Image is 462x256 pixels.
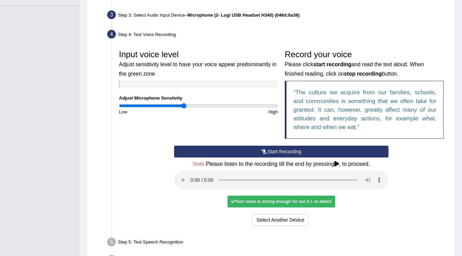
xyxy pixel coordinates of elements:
[119,95,182,101] label: Adjust Microphone Senstivity
[285,61,424,76] small: Please click and read the text aloud. When finished reading, click on button.
[293,89,436,130] q: The culture we acquire from our families, schools, and communities is something that we often tak...
[192,161,206,167] span: Note:
[344,71,382,77] b: stop recording
[228,196,335,207] div: Your voice is strong enough for our A.I. to detect
[313,61,351,67] b: start recording
[198,109,281,115] div: High
[285,50,444,77] h3: Record your voice
[185,12,300,18] span: –
[174,146,388,157] button: Start Recording
[104,8,452,24] div: Step 3: Select Audio Input Device
[252,214,309,226] button: Select Another Device
[115,109,198,115] div: Low
[119,50,278,77] h3: Input voice level
[187,12,300,18] b: Microphone (2- Logi USB Headset H340) (046d:0a38)
[104,236,452,251] div: Step 5: Test Speech Recognition
[119,61,276,76] small: Adjust sensitivity level to have your voice appear predominantly in the green zone
[104,28,452,43] div: Step 4: Test Voice Recording
[174,161,388,167] h4: Please listen to the recording till the end by pressing , to proceed.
